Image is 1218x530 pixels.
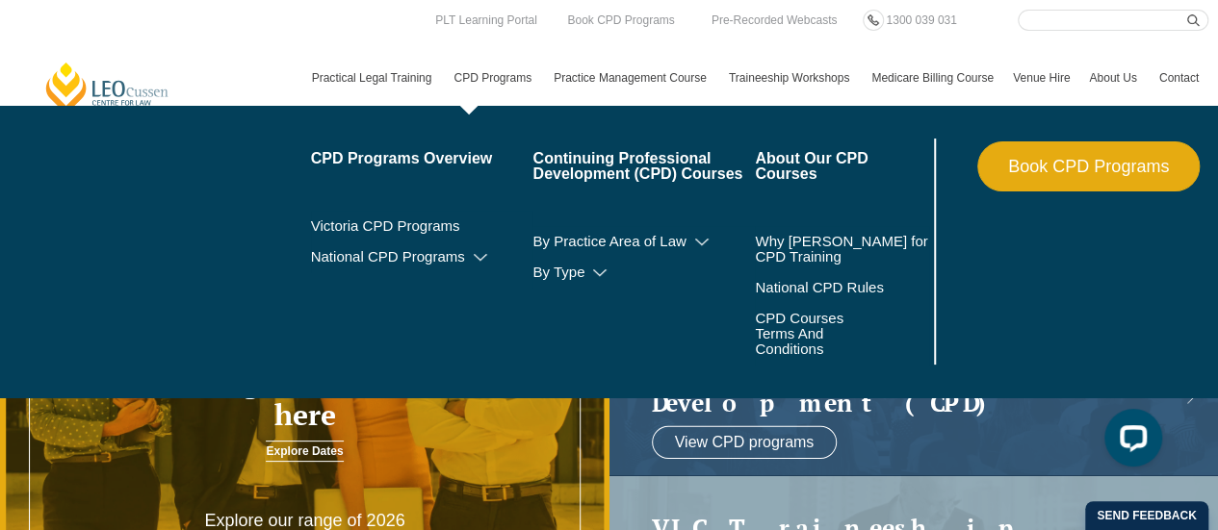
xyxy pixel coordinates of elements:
[544,50,719,106] a: Practice Management Course
[311,249,533,265] a: National CPD Programs
[886,13,956,27] span: 1300 039 031
[977,141,1200,191] a: Book CPD Programs
[266,441,343,462] a: Explore Dates
[562,10,679,31] a: Book CPD Programs
[755,311,881,357] a: CPD Courses Terms And Conditions
[881,10,961,31] a: 1300 039 031
[532,265,755,280] a: By Type
[311,218,533,234] a: Victoria CPD Programs
[43,61,171,115] a: [PERSON_NAME] Centre for Law
[719,50,862,106] a: Traineeship Workshops
[755,151,929,182] a: About Our CPD Courses
[755,234,929,265] a: Why [PERSON_NAME] for CPD Training
[532,234,755,249] a: By Practice Area of Law
[1150,50,1208,106] a: Contact
[122,367,488,431] h3: Your legal career starts here
[755,280,929,295] a: National CPD Rules
[707,10,842,31] a: Pre-Recorded Webcasts
[430,10,542,31] a: PLT Learning Portal
[652,337,1138,416] h2: Continuing Professional Development (CPD)
[862,50,1003,106] a: Medicare Billing Course
[1079,50,1149,106] a: About Us
[532,151,755,182] a: Continuing Professional Development (CPD) Courses
[652,337,1138,416] a: Continuing ProfessionalDevelopment (CPD)
[444,50,544,106] a: CPD Programs
[1003,50,1079,106] a: Venue Hire
[1089,401,1170,482] iframe: LiveChat chat widget
[652,425,838,458] a: View CPD programs
[302,50,445,106] a: Practical Legal Training
[311,151,533,166] a: CPD Programs Overview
